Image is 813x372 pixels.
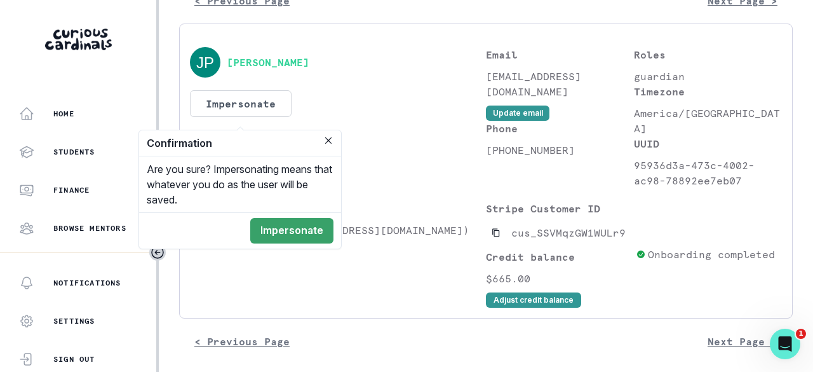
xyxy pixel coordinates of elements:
[634,69,782,84] p: guardian
[149,244,166,261] button: Toggle sidebar
[53,185,90,195] p: Finance
[321,133,336,148] button: Close
[139,156,341,212] div: Are you sure? Impersonating means that whatever you do as the user will be saved.
[511,225,626,240] p: cus_SSVMqzGW1WULr9
[179,329,305,354] button: < Previous Page
[486,223,506,243] button: Copied to clipboard
[486,201,631,216] p: Stripe Customer ID
[486,69,634,99] p: [EMAIL_ADDRESS][DOMAIN_NAME]
[139,130,341,156] header: Confirmation
[486,271,631,286] p: $665.00
[486,249,631,265] p: Credit balance
[45,29,112,50] img: Curious Cardinals Logo
[53,278,121,288] p: Notifications
[190,90,292,117] button: Impersonate
[486,121,634,136] p: Phone
[250,218,333,244] button: Impersonate
[634,158,782,188] p: 95936d3a-473c-4002-ac98-78892ee7eb07
[53,354,95,364] p: Sign Out
[227,56,309,69] button: [PERSON_NAME]
[796,329,806,339] span: 1
[692,329,793,354] button: Next Page >
[634,84,782,99] p: Timezone
[648,247,775,262] p: Onboarding completed
[53,223,126,233] p: Browse Mentors
[486,142,634,158] p: [PHONE_NUMBER]
[486,47,634,62] p: Email
[634,47,782,62] p: Roles
[53,147,95,157] p: Students
[770,329,800,359] iframe: Intercom live chat
[53,109,74,119] p: Home
[53,316,95,326] p: Settings
[190,47,220,78] img: svg
[486,106,549,121] button: Update email
[486,293,581,308] button: Adjust credit balance
[634,136,782,151] p: UUID
[634,106,782,136] p: America/[GEOGRAPHIC_DATA]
